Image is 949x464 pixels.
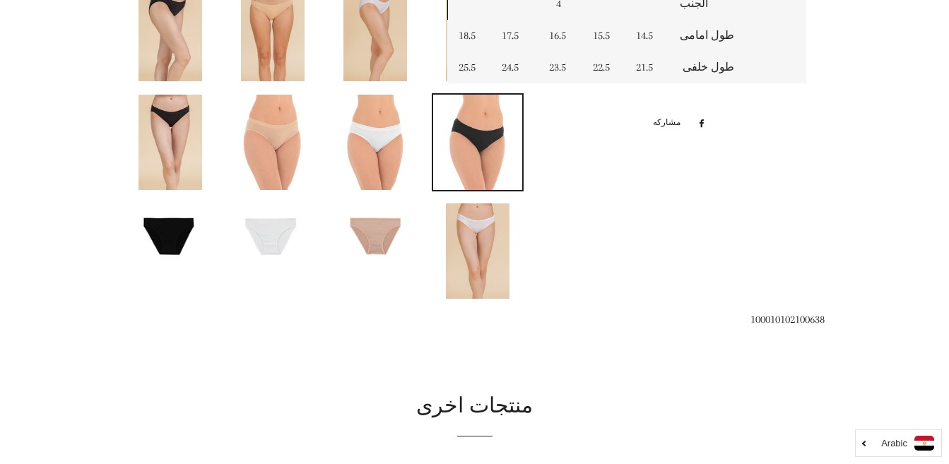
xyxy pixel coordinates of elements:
span: مشاركه [653,115,688,131]
h2: منتجات اخرى [125,392,825,422]
img: تحميل الصورة في عارض المعرض ، بيكيني حريمى ليكرا [126,203,216,263]
img: تحميل الصورة في عارض المعرض ، بيكيني حريمى ليكرا [446,95,509,190]
td: 23.5 [538,52,583,83]
td: 22.5 [582,52,625,83]
td: طول خلفى [669,52,807,83]
img: تحميل الصورة في عارض المعرض ، بيكيني حريمى ليكرا [138,95,202,190]
td: 21.5 [625,52,668,83]
img: تحميل الصورة في عارض المعرض ، بيكيني حريمى ليكرا [446,203,509,299]
i: Arabic [881,439,907,448]
td: 14.5 [625,20,668,52]
td: 24.5 [491,52,538,83]
span: 100010102100638 [750,313,825,326]
td: طول امامى [669,20,807,52]
img: تحميل الصورة في عارض المعرض ، بيكيني حريمى ليكرا [241,95,305,190]
td: 15.5 [582,20,625,52]
td: 16.5 [538,20,583,52]
td: 18.5 [448,20,491,52]
img: تحميل الصورة في عارض المعرض ، بيكيني حريمى ليكرا [228,203,317,263]
td: 25.5 [448,52,491,83]
img: تحميل الصورة في عارض المعرض ، بيكيني حريمى ليكرا [331,203,420,263]
td: 17.5 [491,20,538,52]
a: Arabic [863,436,934,451]
img: تحميل الصورة في عارض المعرض ، بيكيني حريمى ليكرا [343,95,407,190]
